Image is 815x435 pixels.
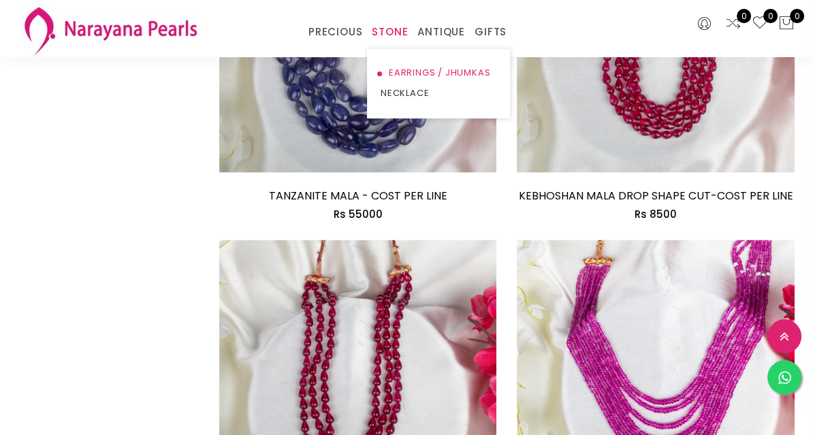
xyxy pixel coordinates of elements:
[334,207,383,221] span: Rs 55000
[381,63,496,83] a: EARRINGS / JHUMKAS
[381,83,496,103] a: NECKLACE
[269,188,447,204] a: TANZANITE MALA - COST PER LINE
[519,188,793,204] a: KEBHOSHAN MALA DROP SHAPE CUT-COST PER LINE
[737,9,751,23] span: 0
[417,22,465,42] a: ANTIQUE
[308,22,362,42] a: PRECIOUS
[475,22,507,42] a: GIFTS
[372,22,408,42] a: STONE
[725,15,741,33] a: 0
[635,207,677,221] span: Rs 8500
[778,15,795,33] button: 0
[752,15,768,33] a: 0
[763,9,778,23] span: 0
[790,9,804,23] span: 0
